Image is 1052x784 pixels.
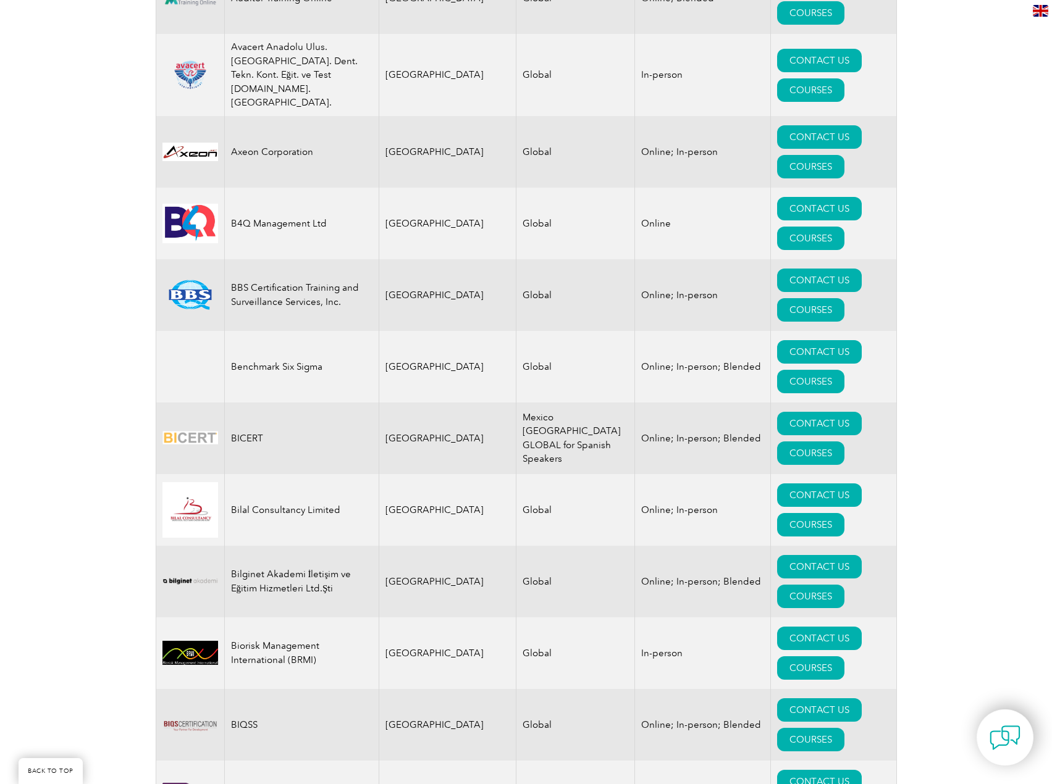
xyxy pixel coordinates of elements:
[379,617,516,689] td: [GEOGRAPHIC_DATA]
[635,34,771,116] td: In-person
[777,441,844,465] a: COURSES
[224,474,379,546] td: Bilal Consultancy Limited
[777,269,862,292] a: CONTACT US
[635,402,771,474] td: Online; In-person; Blended
[777,227,844,250] a: COURSES
[379,188,516,259] td: [GEOGRAPHIC_DATA]
[777,125,862,149] a: CONTACT US
[162,641,218,665] img: d01771b9-0638-ef11-a316-00224812a81c-logo.jpg
[224,617,379,689] td: Biorisk Management International (BRMI)
[224,331,379,402] td: Benchmark Six Sigma
[162,697,218,753] img: 13dcf6a5-49c1-ed11-b597-0022481565fd-logo.png
[224,188,379,259] td: B4Q Management Ltd
[777,555,862,578] a: CONTACT US
[635,259,771,331] td: Online; In-person
[777,698,862,722] a: CONTACT US
[1033,5,1048,17] img: en
[516,474,635,546] td: Global
[224,116,379,188] td: Axeon Corporation
[379,689,516,761] td: [GEOGRAPHIC_DATA]
[516,34,635,116] td: Global
[635,546,771,617] td: Online; In-person; Blended
[379,259,516,331] td: [GEOGRAPHIC_DATA]
[224,402,379,474] td: BICERT
[162,280,218,310] img: 81a8cf56-15af-ea11-a812-000d3a79722d-logo.png
[224,689,379,761] td: BIQSS
[162,60,218,90] img: 815efeab-5b6f-eb11-a812-00224815377e-logo.png
[379,116,516,188] td: [GEOGRAPHIC_DATA]
[635,474,771,546] td: Online; In-person
[777,483,862,507] a: CONTACT US
[777,627,862,650] a: CONTACT US
[379,402,516,474] td: [GEOGRAPHIC_DATA]
[516,259,635,331] td: Global
[516,617,635,689] td: Global
[777,298,844,322] a: COURSES
[777,412,862,435] a: CONTACT US
[777,656,844,680] a: COURSES
[19,758,83,784] a: BACK TO TOP
[516,188,635,259] td: Global
[635,331,771,402] td: Online; In-person; Blended
[777,340,862,364] a: CONTACT US
[379,546,516,617] td: [GEOGRAPHIC_DATA]
[777,585,844,608] a: COURSES
[777,370,844,393] a: COURSES
[777,728,844,751] a: COURSES
[777,1,844,25] a: COURSES
[635,617,771,689] td: In-person
[379,474,516,546] td: [GEOGRAPHIC_DATA]
[516,116,635,188] td: Global
[162,482,218,538] img: 2f91f213-be97-eb11-b1ac-00224815388c-logo.jpg
[635,116,771,188] td: Online; In-person
[777,197,862,220] a: CONTACT US
[516,331,635,402] td: Global
[162,423,218,453] img: d424547b-a6e0-e911-a812-000d3a795b83-logo.png
[635,188,771,259] td: Online
[516,689,635,761] td: Global
[224,259,379,331] td: BBS Certification Training and Surveillance Services, Inc.
[224,34,379,116] td: Avacert Anadolu Ulus. [GEOGRAPHIC_DATA]. Dent. Tekn. Kont. Eğit. ve Test [DOMAIN_NAME]. [GEOGRAPH...
[777,155,844,178] a: COURSES
[516,402,635,474] td: Mexico [GEOGRAPHIC_DATA] GLOBAL for Spanish Speakers
[990,722,1020,753] img: contact-chat.png
[162,143,218,161] img: 28820fe6-db04-ea11-a811-000d3a793f32-logo.jpg
[777,513,844,536] a: COURSES
[635,689,771,761] td: Online; In-person; Blended
[777,49,862,72] a: CONTACT US
[379,331,516,402] td: [GEOGRAPHIC_DATA]
[379,34,516,116] td: [GEOGRAPHIC_DATA]
[224,546,379,617] td: Bilginet Akademi İletişim ve Eğitim Hizmetleri Ltd.Şti
[162,204,218,243] img: 9db4b902-10da-eb11-bacb-002248158a6d-logo.jpg
[516,546,635,617] td: Global
[777,78,844,102] a: COURSES
[162,566,218,596] img: a1985bb7-a6fe-eb11-94ef-002248181dbe-logo.png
